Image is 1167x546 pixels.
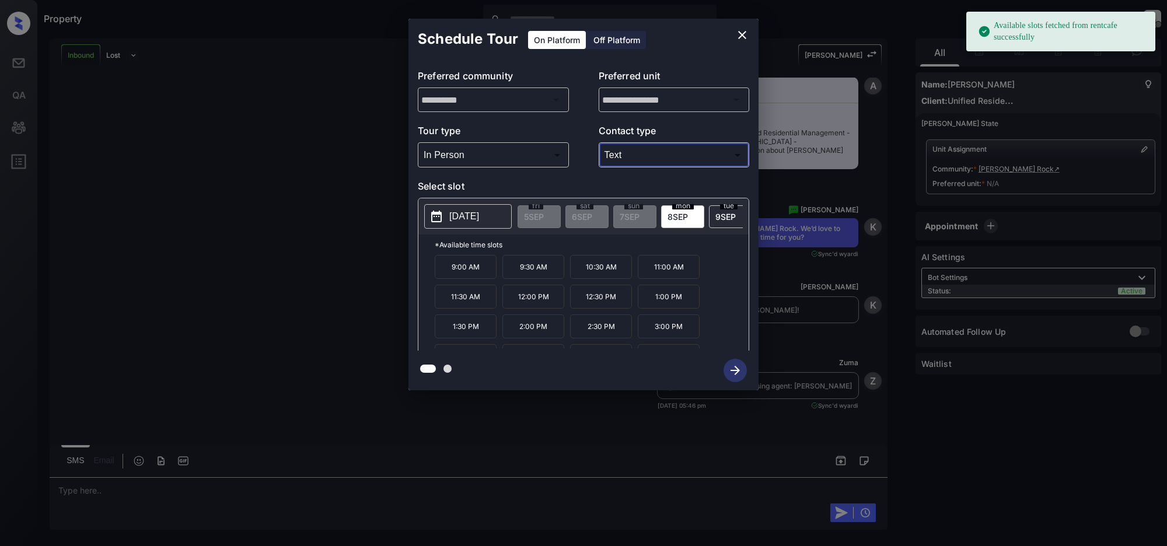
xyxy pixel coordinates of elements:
h2: Schedule Tour [408,19,527,60]
div: On Platform [528,31,586,49]
div: date-select [661,205,704,228]
div: Off Platform [588,31,646,49]
div: date-select [709,205,752,228]
p: 11:00 AM [638,255,700,279]
button: close [731,23,754,47]
p: 1:00 PM [638,285,700,309]
p: 2:30 PM [570,314,632,338]
div: In Person [421,145,566,164]
p: 3:00 PM [638,314,700,338]
p: 1:30 PM [435,314,497,338]
p: [DATE] [449,209,479,223]
span: 8 SEP [668,212,688,222]
p: Preferred unit [599,69,750,87]
button: [DATE] [424,204,512,229]
div: Text [602,145,747,164]
p: Contact type [599,124,750,142]
span: mon [672,202,694,209]
p: 9:00 AM [435,255,497,279]
p: 5:00 PM [638,344,700,368]
div: Available slots fetched from rentcafe successfully [978,15,1146,48]
p: 12:30 PM [570,285,632,309]
p: Tour type [418,124,569,142]
span: 9 SEP [715,212,736,222]
p: 10:30 AM [570,255,632,279]
p: 4:00 PM [502,344,564,368]
p: 2:00 PM [502,314,564,338]
p: 9:30 AM [502,255,564,279]
p: Select slot [418,179,749,198]
p: 4:30 PM [570,344,632,368]
p: *Available time slots [435,235,749,255]
p: 12:00 PM [502,285,564,309]
p: 11:30 AM [435,285,497,309]
span: tue [720,202,738,209]
p: 3:30 PM [435,344,497,368]
p: Preferred community [418,69,569,87]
